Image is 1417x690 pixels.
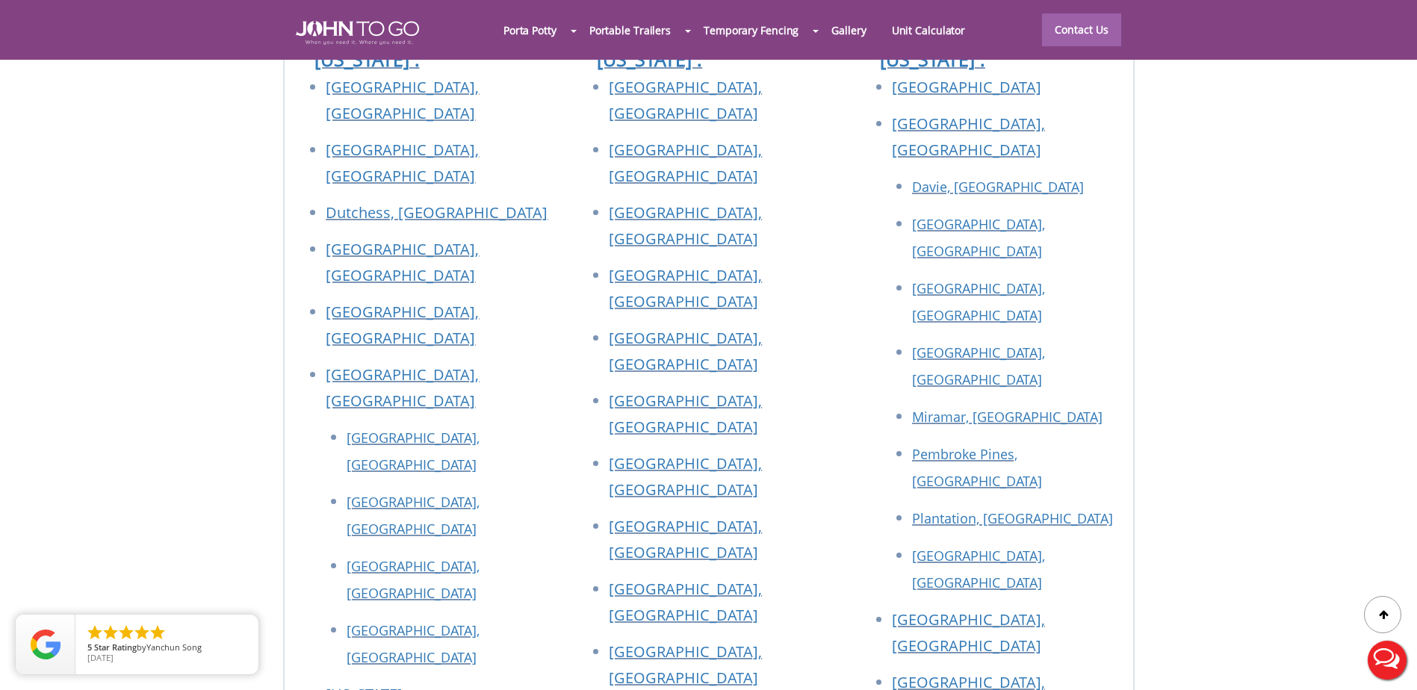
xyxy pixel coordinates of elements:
button: Live Chat [1357,630,1417,690]
li:  [133,624,151,641]
li:  [102,624,120,641]
span: by [87,643,246,653]
span: Yanchun Song [146,641,202,653]
img: Review Rating [31,630,61,659]
li:  [86,624,104,641]
li:  [117,624,135,641]
span: 5 [87,641,92,653]
span: Star Rating [94,641,137,653]
li:  [149,624,167,641]
span: [DATE] [87,652,114,663]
